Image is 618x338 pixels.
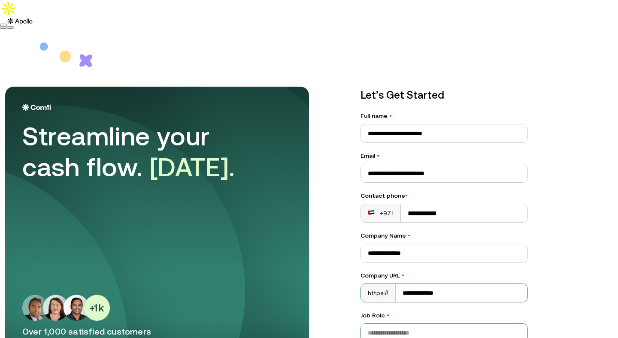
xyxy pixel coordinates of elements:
[360,311,528,320] label: Job Role
[360,112,528,121] label: Full name
[377,152,379,159] span: •
[361,284,396,302] div: https://
[360,231,528,240] label: Company Name
[387,312,389,319] span: •
[405,192,407,199] span: •
[150,152,235,182] span: [DATE].
[360,191,528,200] div: Contact phone
[389,112,392,119] span: •
[360,151,528,160] label: Email
[402,272,404,279] span: •
[360,88,528,103] p: Let’s Get Started
[360,271,528,280] label: Company URL
[22,121,263,183] div: Streamline your cash flow.
[22,104,51,111] img: Logo
[368,209,394,217] div: +971
[408,232,410,239] span: •
[22,326,292,337] p: Over 1,000 satisfied customers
